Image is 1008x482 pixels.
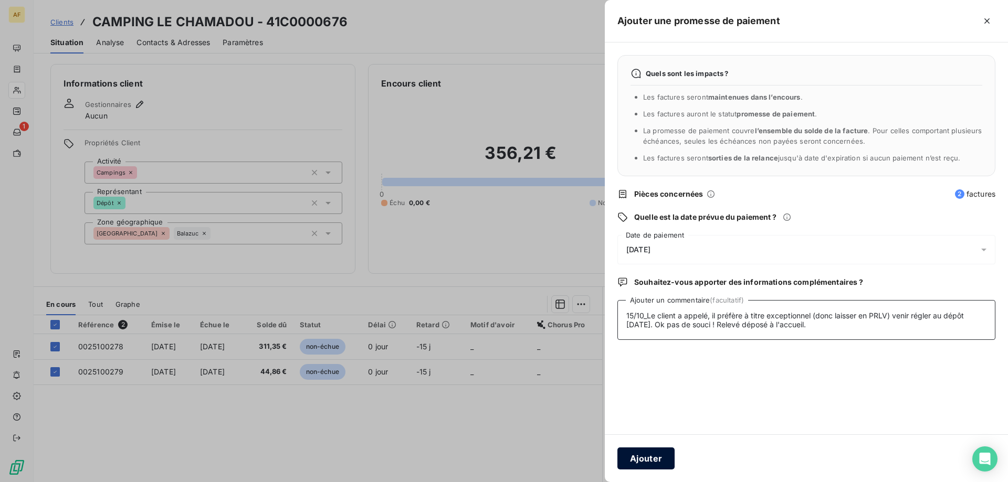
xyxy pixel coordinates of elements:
span: Quels sont les impacts ? [646,69,729,78]
span: Pièces concernées [634,189,703,199]
span: Les factures seront . [643,93,803,101]
span: Les factures auront le statut . [643,110,817,118]
span: [DATE] [626,245,650,254]
textarea: 15/10_Le client a appelé, il préfère à titre exceptionnel (donc laisser en PRLV) venir régler au ... [617,300,995,340]
span: l’ensemble du solde de la facture [755,126,868,135]
span: Quelle est la date prévue du paiement ? [634,212,776,222]
div: Open Intercom Messenger [972,446,997,472]
span: Les factures seront jusqu'à date d'expiration si aucun paiement n’est reçu. [643,154,960,162]
span: factures [955,189,995,199]
span: promesse de paiement [737,110,815,118]
span: 2 [955,189,964,199]
span: sorties de la relance [708,154,778,162]
span: maintenues dans l’encours [708,93,801,101]
button: Ajouter [617,447,675,469]
span: Souhaitez-vous apporter des informations complémentaires ? [634,277,863,287]
h5: Ajouter une promesse de paiement [617,14,780,28]
span: La promesse de paiement couvre . Pour celles comportant plusieurs échéances, seules les échéances... [643,126,982,145]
